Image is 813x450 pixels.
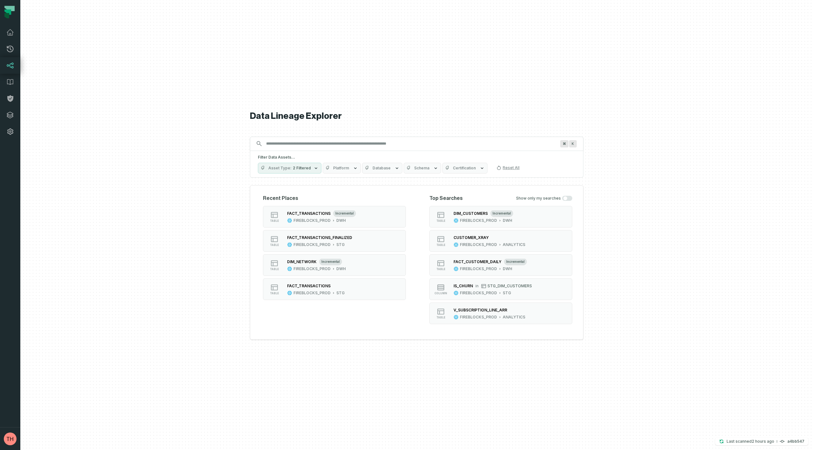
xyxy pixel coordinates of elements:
[787,440,804,443] h4: a4bb547
[727,438,774,445] p: Last scanned
[752,439,774,444] relative-time: Aug 28, 2025, 2:07 PM GMT+3
[250,111,583,122] h1: Data Lineage Explorer
[569,140,577,147] span: Press ⌘ + K to focus the search bar
[560,140,568,147] span: Press ⌘ + K to focus the search bar
[4,433,17,445] img: avatar of Tal Hagay
[715,438,808,445] button: Last scanned[DATE] 2:07:08 PMa4bb547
